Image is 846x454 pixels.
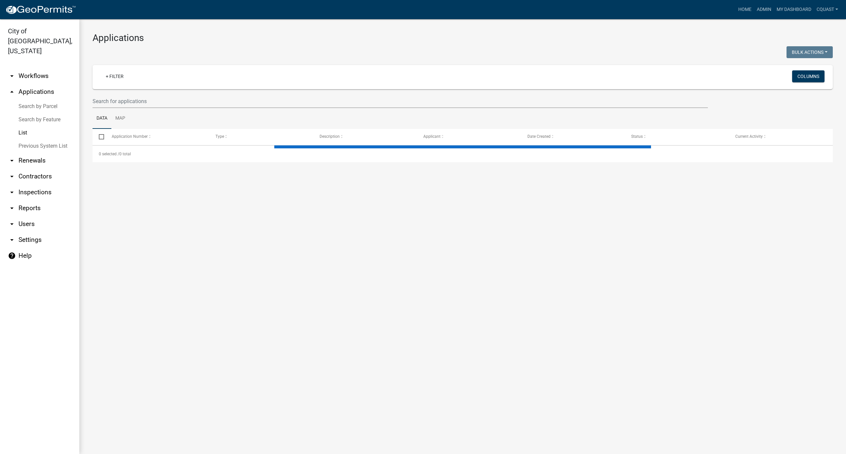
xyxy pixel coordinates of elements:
[631,134,643,139] span: Status
[814,3,841,16] a: cquast
[735,134,763,139] span: Current Activity
[93,108,111,129] a: Data
[8,204,16,212] i: arrow_drop_down
[93,95,708,108] input: Search for applications
[100,70,129,82] a: + Filter
[423,134,441,139] span: Applicant
[105,129,209,145] datatable-header-cell: Application Number
[93,146,833,162] div: 0 total
[417,129,521,145] datatable-header-cell: Applicant
[209,129,313,145] datatable-header-cell: Type
[729,129,833,145] datatable-header-cell: Current Activity
[8,72,16,80] i: arrow_drop_down
[99,152,119,156] span: 0 selected /
[93,129,105,145] datatable-header-cell: Select
[8,188,16,196] i: arrow_drop_down
[112,134,148,139] span: Application Number
[625,129,729,145] datatable-header-cell: Status
[8,172,16,180] i: arrow_drop_down
[8,236,16,244] i: arrow_drop_down
[792,70,825,82] button: Columns
[754,3,774,16] a: Admin
[320,134,340,139] span: Description
[111,108,129,129] a: Map
[313,129,417,145] datatable-header-cell: Description
[8,220,16,228] i: arrow_drop_down
[215,134,224,139] span: Type
[93,32,833,44] h3: Applications
[774,3,814,16] a: My Dashboard
[787,46,833,58] button: Bulk Actions
[736,3,754,16] a: Home
[8,252,16,260] i: help
[527,134,551,139] span: Date Created
[521,129,625,145] datatable-header-cell: Date Created
[8,88,16,96] i: arrow_drop_up
[8,157,16,165] i: arrow_drop_down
